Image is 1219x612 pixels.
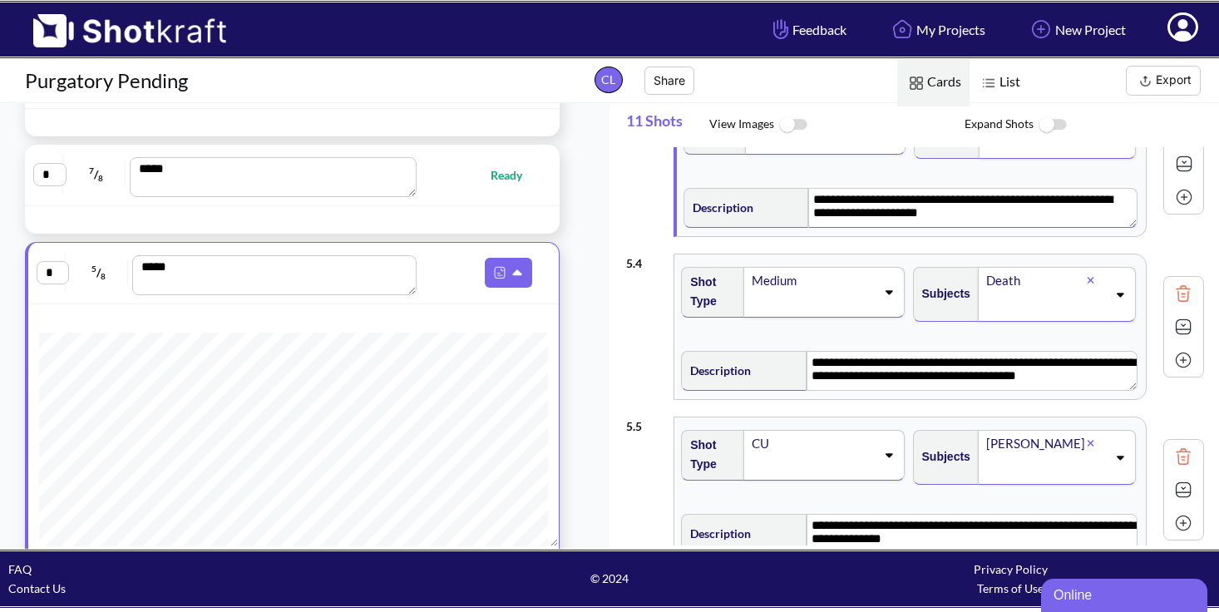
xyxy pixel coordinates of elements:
[682,357,751,384] span: Description
[1135,71,1156,91] img: Export Icon
[1171,477,1196,502] img: Expand Icon
[769,15,792,43] img: Hand Icon
[91,264,96,274] span: 5
[709,107,965,143] span: View Images
[970,59,1029,106] span: List
[1171,511,1196,535] img: Add Icon
[1041,575,1211,612] iframe: chat widget
[1172,185,1197,210] img: Add Icon
[89,165,94,175] span: 7
[985,269,1087,292] div: Death
[70,259,127,286] span: /
[985,432,1087,455] div: [PERSON_NAME]
[906,72,927,94] img: Card Icon
[1171,444,1196,469] img: Trash Icon
[682,520,751,547] span: Description
[750,269,876,292] div: Medium
[98,173,103,183] span: 8
[914,280,970,308] span: Subjects
[1171,281,1196,306] img: Trash Icon
[914,443,970,471] span: Subjects
[1014,7,1138,52] a: New Project
[1172,151,1197,176] img: Expand Icon
[978,72,999,94] img: List Icon
[750,432,876,455] div: CU
[101,271,106,281] span: 8
[897,59,970,106] span: Cards
[774,107,812,143] img: ToggleOff Icon
[1027,15,1055,43] img: Add Icon
[409,569,810,588] span: © 2024
[769,20,846,39] span: Feedback
[684,194,753,221] span: Description
[8,581,66,595] a: Contact Us
[491,165,539,185] span: Ready
[876,7,998,52] a: My Projects
[1171,314,1196,339] img: Expand Icon
[888,15,916,43] img: Home Icon
[1171,348,1196,373] img: Add Icon
[1034,107,1071,143] img: ToggleOff Icon
[810,560,1211,579] div: Privacy Policy
[67,161,126,188] span: /
[626,245,665,273] div: 5 . 4
[626,408,665,436] div: 5 . 5
[626,103,709,147] span: 11 Shots
[682,269,736,315] span: Shot Type
[1126,66,1201,96] button: Export
[489,262,511,284] img: Pdf Icon
[644,67,694,95] button: Share
[8,562,32,576] a: FAQ
[595,67,623,93] span: CL
[682,432,736,478] span: Shot Type
[810,579,1211,598] div: Terms of Use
